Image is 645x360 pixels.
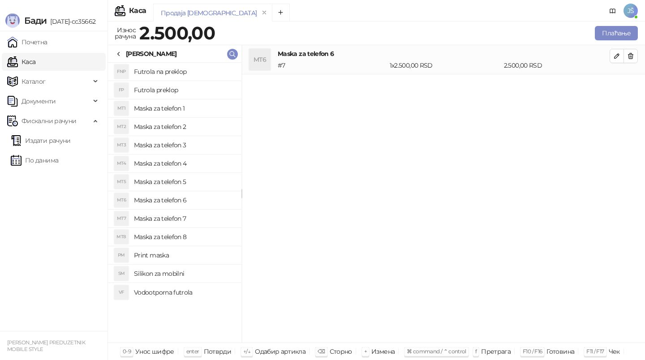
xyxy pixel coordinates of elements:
span: f [475,348,477,355]
div: MT3 [114,138,129,152]
span: enter [186,348,199,355]
div: MT5 [114,175,129,189]
button: Add tab [272,4,290,21]
div: MT8 [114,230,129,244]
span: F10 / F16 [523,348,542,355]
button: Плаћање [595,26,638,40]
div: 1 x 2.500,00 RSD [388,60,502,70]
a: Документација [606,4,620,18]
h4: Maska za telefon 4 [134,156,234,171]
span: Бади [24,15,47,26]
h4: Maska za telefon 3 [134,138,234,152]
span: Фискални рачуни [21,112,76,130]
div: Продаја [DEMOGRAPHIC_DATA] [161,8,257,18]
div: MT6 [114,193,129,207]
a: По данима [11,151,58,169]
div: grid [108,63,241,343]
h4: Maska za telefon 5 [134,175,234,189]
h4: Print maska [134,248,234,262]
h4: Maska za telefon 1 [134,101,234,116]
div: MT2 [114,120,129,134]
div: FNP [114,64,129,79]
a: Издати рачуни [11,132,71,150]
div: Готовина [546,346,574,357]
div: Одабир артикла [255,346,305,357]
div: [PERSON_NAME] [126,49,177,59]
div: Износ рачуна [113,24,138,42]
span: ↑/↓ [243,348,250,355]
h4: Maska za telefon 7 [134,211,234,226]
div: VF [114,285,129,300]
div: MT6 [249,49,271,70]
div: Измена [371,346,395,357]
span: ⌫ [318,348,325,355]
div: PM [114,248,129,262]
h4: Silikon za mobilni [134,266,234,281]
div: MT7 [114,211,129,226]
div: Сторно [330,346,352,357]
div: # 7 [276,60,388,70]
h4: Maska za telefon 6 [278,49,610,59]
strong: 2.500,00 [139,22,215,44]
img: Logo [5,13,20,28]
small: [PERSON_NAME] PREDUZETNIK MOBILE STYLE [7,339,85,352]
div: Претрага [481,346,511,357]
button: remove [258,9,270,17]
h4: Futrola na preklop [134,64,234,79]
span: F11 / F17 [586,348,604,355]
div: MT4 [114,156,129,171]
h4: Maska za telefon 2 [134,120,234,134]
span: ⌘ command / ⌃ control [407,348,466,355]
a: Почетна [7,33,47,51]
h4: Futrola preklop [134,83,234,97]
span: + [364,348,367,355]
span: 0-9 [123,348,131,355]
div: FP [114,83,129,97]
span: [DATE]-cc35662 [47,17,95,26]
div: Потврди [204,346,232,357]
span: Каталог [21,73,46,90]
a: Каса [7,53,35,71]
div: SM [114,266,129,281]
h4: Maska za telefon 6 [134,193,234,207]
h4: Maska za telefon 8 [134,230,234,244]
div: MT1 [114,101,129,116]
div: Унос шифре [135,346,174,357]
div: 2.500,00 RSD [502,60,611,70]
span: JŠ [623,4,638,18]
div: Каса [129,7,146,14]
h4: Vodootporna futrola [134,285,234,300]
div: Чек [609,346,620,357]
span: Документи [21,92,56,110]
